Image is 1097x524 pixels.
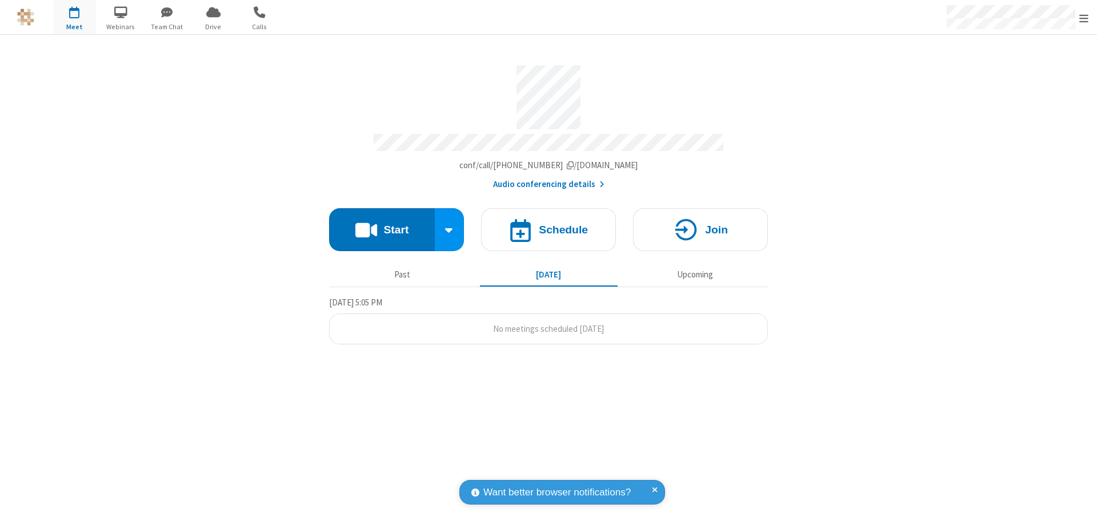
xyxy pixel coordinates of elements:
[329,208,435,251] button: Start
[238,22,281,32] span: Calls
[383,224,409,235] h4: Start
[483,485,631,500] span: Want better browser notifications?
[539,224,588,235] h4: Schedule
[192,22,235,32] span: Drive
[53,22,96,32] span: Meet
[459,159,638,172] button: Copy my meeting room linkCopy my meeting room link
[459,160,638,170] span: Copy my meeting room link
[329,297,382,308] span: [DATE] 5:05 PM
[329,57,768,191] section: Account details
[329,296,768,345] section: Today's Meetings
[1068,494,1088,516] iframe: Chat
[633,208,768,251] button: Join
[99,22,142,32] span: Webinars
[146,22,189,32] span: Team Chat
[480,264,618,285] button: [DATE]
[626,264,764,285] button: Upcoming
[435,208,465,251] div: Start conference options
[493,178,604,191] button: Audio conferencing details
[705,224,728,235] h4: Join
[481,208,616,251] button: Schedule
[334,264,471,285] button: Past
[17,9,34,26] img: QA Selenium DO NOT DELETE OR CHANGE
[493,323,604,334] span: No meetings scheduled [DATE]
